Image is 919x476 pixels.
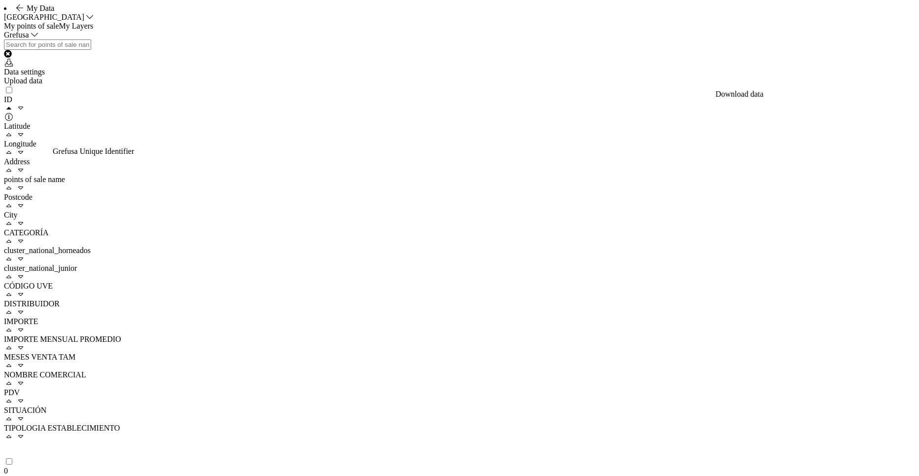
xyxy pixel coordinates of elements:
[4,282,53,290] span: CÓDIGO UVE
[4,140,36,148] span: Longitude
[4,246,91,255] span: cluster_national_horneados
[4,335,121,343] span: IMPORTE MENSUAL PROMEDIO
[4,31,29,39] span: Grefusa
[27,4,54,12] span: My Data
[4,95,12,104] span: ID
[4,193,33,201] span: Postcode
[4,317,38,326] span: IMPORTE
[4,22,59,30] a: My points of sale
[4,388,20,397] span: PDV
[715,90,763,99] div: Download data
[4,13,84,21] span: [GEOGRAPHIC_DATA]
[4,467,43,476] div: 0
[4,264,77,272] span: cluster_national_junior
[4,406,46,414] span: SITUACIÓN
[4,353,75,361] span: MESES VENTA TAM
[4,211,18,219] span: City
[4,228,49,237] span: CATEGORÍA
[4,424,120,432] span: TIPOLOGIA ESTABLECIMIENTO
[53,147,134,156] div: Grefusa Unique Identifier
[4,68,915,76] div: Data settings
[59,22,94,30] a: My Layers
[4,299,60,308] span: DISTRIBUIDOR
[20,7,55,16] span: Support
[4,76,915,85] div: Upload data
[4,157,30,166] span: Address
[4,122,30,130] span: Latitude
[4,175,65,183] span: points of sale name
[4,370,86,379] span: NOMBRE COMERCIAL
